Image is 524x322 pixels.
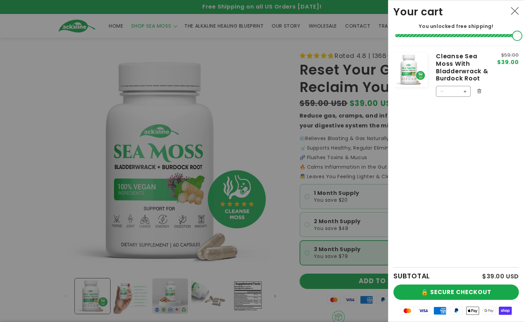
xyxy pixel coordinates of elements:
s: $59.00 [497,53,519,58]
p: You unlocked free shipping! [393,23,519,29]
p: $39.00 USD [482,273,519,279]
input: Quantity for Cleanse Sea Moss With Bladderwrack &amp; Burdock Root [447,86,459,97]
button: Close [507,4,522,19]
h2: SUBTOTAL [393,273,430,279]
a: Cleanse Sea Moss With Bladderwrack & Burdock Root [436,53,488,82]
button: 🔒 SECURE CHECKOUT [393,285,519,300]
button: Remove Cleanse Sea Moss With Bladderwrack & Burdock Root [474,86,484,96]
span: $39.00 [497,60,519,65]
h2: Your cart [393,5,443,18]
